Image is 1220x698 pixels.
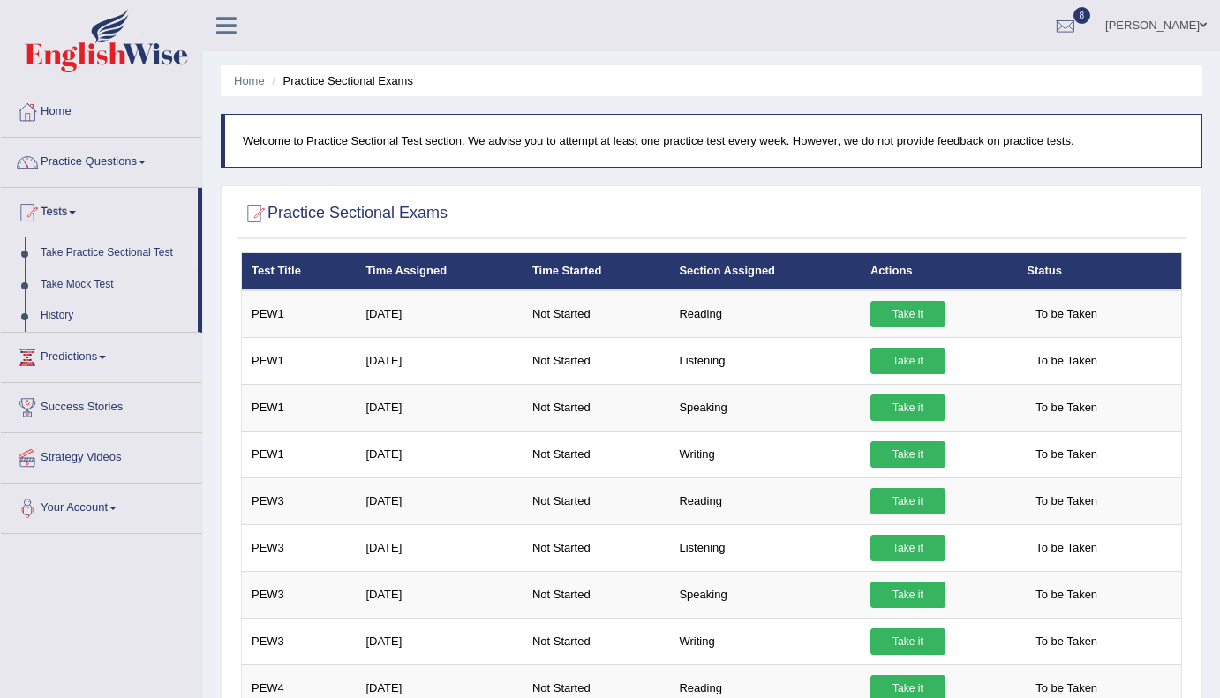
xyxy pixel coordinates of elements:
a: History [33,300,198,332]
td: Listening [669,337,860,384]
td: PEW1 [242,431,357,477]
a: Home [1,87,202,131]
td: Speaking [669,384,860,431]
td: Not Started [523,477,670,524]
td: [DATE] [356,431,523,477]
td: PEW3 [242,477,357,524]
td: Not Started [523,571,670,618]
td: PEW1 [242,337,357,384]
td: Not Started [523,524,670,571]
a: Take it [870,535,945,561]
span: 8 [1073,7,1091,24]
a: Your Account [1,484,202,528]
td: Writing [669,618,860,664]
span: To be Taken [1027,394,1106,421]
td: [DATE] [356,524,523,571]
th: Time Assigned [356,253,523,290]
td: [DATE] [356,290,523,338]
span: To be Taken [1027,535,1106,561]
a: Take it [870,394,945,421]
td: [DATE] [356,337,523,384]
td: Listening [669,524,860,571]
h2: Practice Sectional Exams [241,200,448,227]
a: Take Practice Sectional Test [33,237,198,269]
a: Take it [870,628,945,655]
td: PEW1 [242,384,357,431]
li: Practice Sectional Exams [267,72,413,89]
td: Speaking [669,571,860,618]
p: Welcome to Practice Sectional Test section. We advise you to attempt at least one practice test e... [243,132,1184,149]
span: To be Taken [1027,441,1106,468]
td: Not Started [523,337,670,384]
td: [DATE] [356,618,523,664]
a: Take it [870,488,945,514]
td: PEW1 [242,290,357,338]
th: Status [1017,253,1181,290]
span: To be Taken [1027,348,1106,374]
a: Success Stories [1,383,202,427]
td: PEW3 [242,618,357,664]
a: Practice Questions [1,138,202,182]
span: To be Taken [1027,301,1106,327]
td: PEW3 [242,571,357,618]
th: Test Title [242,253,357,290]
td: Not Started [523,290,670,338]
td: Reading [669,290,860,338]
a: Take it [870,348,945,374]
span: To be Taken [1027,582,1106,608]
td: Writing [669,431,860,477]
a: Predictions [1,333,202,377]
td: PEW3 [242,524,357,571]
a: Take Mock Test [33,269,198,301]
a: Take it [870,441,945,468]
td: [DATE] [356,571,523,618]
span: To be Taken [1027,628,1106,655]
td: Reading [669,477,860,524]
td: Not Started [523,431,670,477]
a: Take it [870,582,945,608]
a: Strategy Videos [1,433,202,477]
th: Section Assigned [669,253,860,290]
a: Tests [1,188,198,232]
th: Actions [861,253,1017,290]
td: Not Started [523,384,670,431]
a: Take it [870,301,945,327]
a: Home [234,74,265,87]
td: Not Started [523,618,670,664]
th: Time Started [523,253,670,290]
td: [DATE] [356,384,523,431]
span: To be Taken [1027,488,1106,514]
td: [DATE] [356,477,523,524]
